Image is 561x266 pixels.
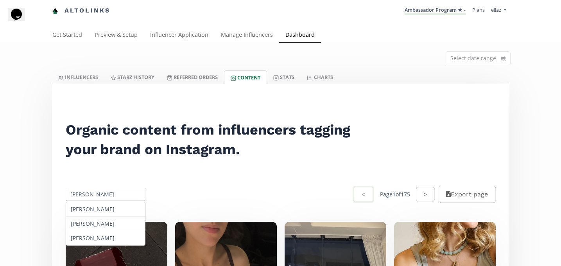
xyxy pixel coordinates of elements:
img: favicon-32x32.png [52,8,58,14]
a: Altolinks [52,4,111,17]
a: Get Started [46,28,88,43]
h2: Organic content from influencers tagging your brand on Instagram. [66,120,360,159]
div: [PERSON_NAME] [66,217,145,231]
div: Page 1 of 175 [380,191,410,198]
input: All influencers [65,187,147,202]
div: [PERSON_NAME] [66,202,145,217]
a: Stats [267,70,301,84]
a: Referred Orders [161,70,224,84]
button: > [416,187,435,201]
a: INFLUENCERS [52,70,104,84]
a: Preview & Setup [88,28,144,43]
button: < [353,186,374,203]
div: [PERSON_NAME] [66,231,145,245]
a: Plans [472,6,485,13]
a: Content [224,70,267,84]
a: Dashboard [279,28,321,43]
a: Starz HISTORY [104,70,161,84]
span: ellaz [491,6,501,13]
a: Ambassador Program ★ [405,6,466,15]
iframe: chat widget [8,8,33,31]
button: Export page [439,186,495,203]
a: CHARTS [301,70,339,84]
a: Manage Influencers [215,28,279,43]
a: Influencer Application [144,28,215,43]
a: ellaz [491,6,506,15]
svg: calendar [501,55,505,63]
